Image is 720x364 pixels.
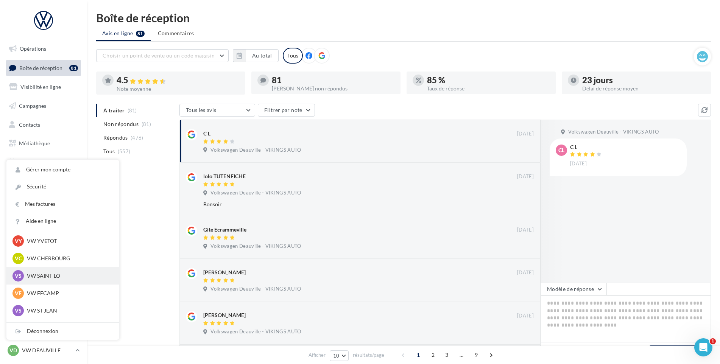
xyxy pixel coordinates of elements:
div: Boîte de réception [96,12,711,23]
span: Volkswagen Deauville - VIKINGS AUTO [210,147,301,154]
div: 85 % [427,76,550,84]
span: VY [15,237,22,245]
a: Campagnes DataOnDemand [5,198,83,221]
p: VW FECAMP [27,289,110,297]
button: Ignorer [509,328,534,338]
span: Volkswagen Deauville - VIKINGS AUTO [568,129,659,135]
span: Volkswagen Deauville - VIKINGS AUTO [210,328,301,335]
a: Campagnes [5,98,83,114]
span: résultats/page [353,352,384,359]
a: Boîte de réception81 [5,60,83,76]
span: 1 [412,349,424,361]
span: [DATE] [517,131,534,137]
button: Ignorer [509,199,534,210]
a: Aide en ligne [6,213,119,230]
p: VW CHERBOURG [27,255,110,262]
span: 9 [470,349,482,361]
a: Sécurité [6,178,119,195]
div: 81 [272,76,394,84]
span: VS [15,307,22,314]
span: Campagnes [19,103,46,109]
p: VW ST JEAN [27,307,110,314]
button: Modèle de réponse [541,283,606,296]
span: Tous [103,148,115,155]
div: C L [570,145,603,150]
div: 4.5 [117,76,239,85]
div: 81 [69,65,78,71]
div: lolo TUTENFICHE [203,173,246,180]
span: Boîte de réception [19,64,62,71]
button: Au total [246,49,279,62]
a: Contacts [5,117,83,133]
button: Ignorer [509,242,534,252]
div: Taux de réponse [427,86,550,91]
span: [DATE] [517,173,534,180]
div: [PERSON_NAME] [203,311,246,319]
span: VF [15,289,22,297]
div: Délai de réponse moyen [582,86,705,91]
span: Choisir un point de vente ou un code magasin [103,52,215,59]
button: Au total [233,49,279,62]
span: 3 [441,349,453,361]
a: Médiathèque [5,135,83,151]
span: (81) [142,121,151,127]
span: Opérations [20,45,46,52]
span: Volkswagen Deauville - VIKINGS AUTO [210,190,301,196]
span: [DATE] [570,160,587,167]
button: Ignorer [509,146,534,156]
span: Répondus [103,134,128,142]
span: Contacts [19,121,40,128]
div: Gite Ecrammeville [203,226,246,233]
button: Ignorer [509,285,534,296]
span: Tous les avis [186,107,217,113]
a: PLV et print personnalisable [5,173,83,196]
div: [PERSON_NAME] [203,269,246,276]
span: Volkswagen Deauville - VIKINGS AUTO [210,286,301,292]
div: [PERSON_NAME] non répondus [272,86,394,91]
span: Volkswagen Deauville - VIKINGS AUTO [210,243,301,250]
span: [DATE] [517,269,534,276]
span: Non répondus [103,120,139,128]
span: (557) [118,148,131,154]
div: Note moyenne [117,86,239,92]
div: Déconnexion [6,323,119,340]
span: Médiathèque [19,140,50,146]
span: [DATE] [517,313,534,319]
span: Afficher [309,352,326,359]
span: VS [15,272,22,280]
div: Tous [283,48,303,64]
span: Calendrier [19,159,44,165]
span: ... [455,349,468,361]
span: Commentaires [158,30,194,37]
button: Choisir un point de vente ou un code magasin [96,49,229,62]
a: Visibilité en ligne [5,79,83,95]
a: VD VW DEAUVILLE [6,343,81,358]
p: VW SAINT-LO [27,272,110,280]
span: Visibilité en ligne [20,84,61,90]
button: 10 [330,350,349,361]
div: Bonsoir [203,201,485,208]
span: 2 [427,349,439,361]
a: Opérations [5,41,83,57]
button: Filtrer par note [258,104,315,117]
p: VW DEAUVILLE [22,347,72,354]
div: C L [203,130,210,137]
a: Calendrier [5,154,83,170]
span: 10 [333,353,340,359]
iframe: Intercom live chat [694,338,712,356]
button: Tous les avis [179,104,255,117]
span: [DATE] [517,227,534,233]
span: (476) [131,135,143,141]
div: 23 jours [582,76,705,84]
span: VD [9,347,17,354]
span: 1 [710,338,716,344]
a: Mes factures [6,196,119,213]
p: VW YVETOT [27,237,110,245]
a: Gérer mon compte [6,161,119,178]
span: CL [558,146,564,154]
span: VC [15,255,22,262]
